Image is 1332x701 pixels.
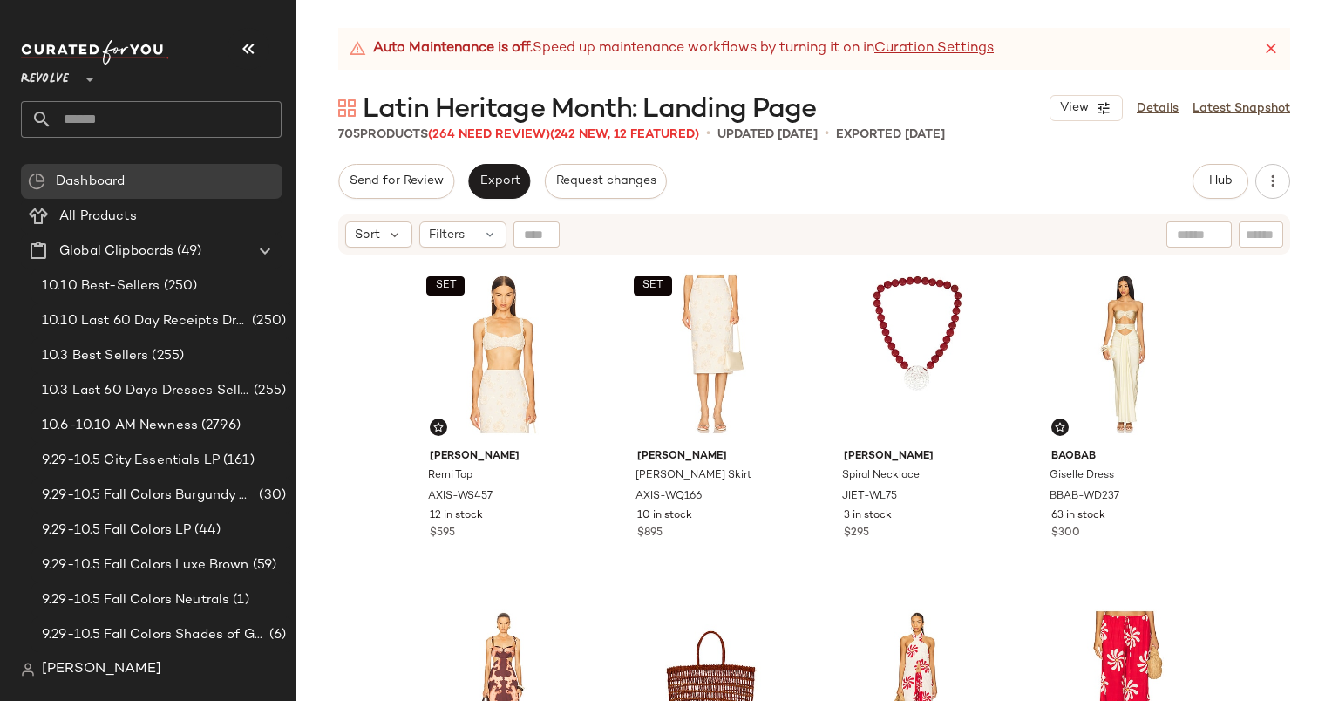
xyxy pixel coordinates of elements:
[1037,266,1213,442] img: BBAB-WD237_V1.jpg
[634,276,672,296] button: SET
[1208,174,1233,188] span: Hub
[255,486,286,506] span: (30)
[836,126,945,144] p: Exported [DATE]
[1193,164,1248,199] button: Hub
[42,590,229,610] span: 9.29-10.5 Fall Colors Neutrals
[160,276,198,296] span: (250)
[844,508,892,524] span: 3 in stock
[249,555,277,575] span: (59)
[637,449,785,465] span: [PERSON_NAME]
[1059,101,1089,115] span: View
[349,38,994,59] div: Speed up maintenance workflows by turning it on in
[338,99,356,117] img: svg%3e
[706,124,710,145] span: •
[338,126,699,144] div: Products
[468,164,530,199] button: Export
[355,226,380,244] span: Sort
[56,172,125,192] span: Dashboard
[830,266,1005,442] img: JIET-WL75_V1.jpg
[42,451,220,471] span: 9.29-10.5 City Essentials LP
[874,38,994,59] a: Curation Settings
[416,266,591,442] img: AXIS-WS457_V1.jpg
[430,508,483,524] span: 12 in stock
[42,486,255,506] span: 9.29-10.5 Fall Colors Burgundy & Mauve
[623,266,799,442] img: AXIS-WQ166_V1.jpg
[433,422,444,432] img: svg%3e
[42,625,266,645] span: 9.29-10.5 Fall Colors Shades of Green
[1051,526,1080,541] span: $300
[1051,508,1105,524] span: 63 in stock
[42,276,160,296] span: 10.10 Best-Sellers
[338,164,454,199] button: Send for Review
[429,226,465,244] span: Filters
[428,128,550,141] span: (264 Need Review)
[844,449,991,465] span: [PERSON_NAME]
[229,590,248,610] span: (1)
[1055,422,1065,432] img: svg%3e
[1050,468,1114,484] span: Giselle Dress
[338,128,360,141] span: 705
[250,381,286,401] span: (255)
[825,124,829,145] span: •
[42,555,249,575] span: 9.29-10.5 Fall Colors Luxe Brown
[42,346,148,366] span: 10.3 Best Sellers
[21,663,35,677] img: svg%3e
[428,468,472,484] span: Remi Top
[42,416,198,436] span: 10.6-10.10 AM Newness
[373,38,533,59] strong: Auto Maintenance is off.
[220,451,255,471] span: (161)
[550,128,699,141] span: (242 New, 12 Featured)
[635,468,751,484] span: [PERSON_NAME] Skirt
[479,174,520,188] span: Export
[430,449,577,465] span: [PERSON_NAME]
[545,164,667,199] button: Request changes
[59,242,173,262] span: Global Clipboards
[717,126,818,144] p: updated [DATE]
[428,489,493,505] span: AXIS-WS457
[842,468,920,484] span: Spiral Necklace
[635,489,702,505] span: AXIS-WQ166
[42,311,248,331] span: 10.10 Last 60 Day Receipts Dresses Selling
[1193,99,1290,118] a: Latest Snapshot
[1050,489,1119,505] span: BBAB-WD237
[28,173,45,190] img: svg%3e
[21,59,69,91] span: Revolve
[555,174,656,188] span: Request changes
[637,508,692,524] span: 10 in stock
[191,521,221,541] span: (44)
[42,381,250,401] span: 10.3 Last 60 Days Dresses Selling
[266,625,286,645] span: (6)
[248,311,286,331] span: (250)
[59,207,137,227] span: All Products
[21,40,169,65] img: cfy_white_logo.C9jOOHJF.svg
[363,92,816,127] span: Latin Heritage Month: Landing Page
[844,526,869,541] span: $295
[173,242,201,262] span: (49)
[1050,95,1123,121] button: View
[148,346,184,366] span: (255)
[430,526,455,541] span: $595
[426,276,465,296] button: SET
[42,659,161,680] span: [PERSON_NAME]
[637,526,663,541] span: $895
[349,174,444,188] span: Send for Review
[1051,449,1199,465] span: Baobab
[1137,99,1179,118] a: Details
[642,280,663,292] span: SET
[198,416,241,436] span: (2796)
[434,280,456,292] span: SET
[42,521,191,541] span: 9.29-10.5 Fall Colors LP
[842,489,897,505] span: JIET-WL75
